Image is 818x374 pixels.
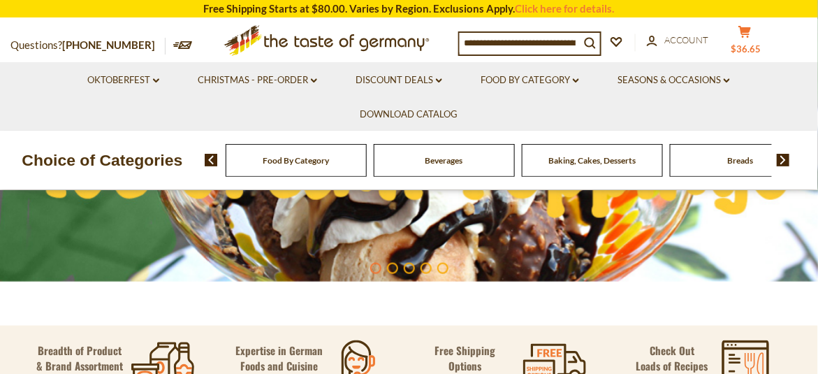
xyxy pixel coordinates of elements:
[731,43,761,55] span: $36.65
[636,343,708,373] p: Check Out Loads of Recipes
[777,154,790,166] img: next arrow
[618,73,730,88] a: Seasons & Occasions
[419,343,511,373] p: Free Shipping Options
[724,25,766,60] button: $36.65
[664,34,709,45] span: Account
[263,155,329,166] a: Food By Category
[516,2,615,15] a: Click here for details.
[356,73,442,88] a: Discount Deals
[481,73,579,88] a: Food By Category
[425,155,463,166] a: Beverages
[198,73,317,88] a: Christmas - PRE-ORDER
[205,154,218,166] img: previous arrow
[727,155,753,166] a: Breads
[36,343,124,373] p: Breadth of Product & Brand Assortment
[548,155,636,166] a: Baking, Cakes, Desserts
[62,38,155,51] a: [PHONE_NUMBER]
[10,36,166,55] p: Questions?
[87,73,159,88] a: Oktoberfest
[360,107,458,122] a: Download Catalog
[647,33,709,48] a: Account
[229,343,330,373] p: Expertise in German Foods and Cuisine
